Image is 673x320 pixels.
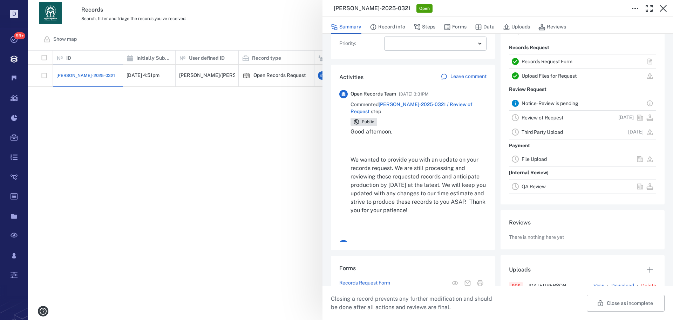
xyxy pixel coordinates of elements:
[351,101,487,115] span: Commented step
[628,129,644,136] p: [DATE]
[538,20,566,34] button: Reviews
[449,277,461,289] button: View form in the step
[390,40,475,48] div: —
[14,32,25,39] span: 99+
[509,194,547,207] p: Record Delivery
[351,241,396,248] span: Open Records Team
[606,282,610,290] p: ·
[522,184,546,189] a: QA Review
[509,166,549,179] p: [Internal Review]
[501,19,665,210] div: StepsRecords RequestRecords Request FormUpload Files for RequestReview RequestNotice-Review is pe...
[635,282,640,290] p: ·
[529,283,593,288] span: [DATE] [PERSON_NAME] - Invoice .pdf
[503,20,530,34] button: Uploads
[331,65,495,256] div: ActivitiesLeave commentOpen Records Team[DATE] 3:31PMCommented[PERSON_NAME]-2025-0321 / Review of...
[587,295,665,312] button: Close as incomplete
[351,156,487,215] p: We wanted to provide you with an update on your records request. We are still processing and revi...
[360,119,376,125] span: Public
[628,1,642,15] button: Toggle to Edit Boxes
[331,256,495,305] div: FormsRecords Request FormView form in the stepMail formPrint form
[522,73,577,79] a: Upload Files for Request
[450,73,487,80] p: Leave comment
[339,73,363,81] h6: Activities
[474,277,487,289] button: Print form
[593,282,604,289] button: View
[331,295,498,312] p: Closing a record prevents any further modification and should be done after all actions and revie...
[10,10,18,18] p: D
[509,83,546,96] p: Review Request
[339,280,390,287] a: Records Request Form
[509,266,531,274] h6: Uploads
[512,283,520,289] div: PDF
[339,40,381,47] p: Priority :
[339,264,487,273] h6: Forms
[399,240,429,248] span: [DATE] 2:36PM
[331,20,361,34] button: Summary
[334,4,411,13] h3: [PERSON_NAME]-2025-0321
[641,282,656,289] button: Delete
[370,20,405,34] button: Record info
[642,1,656,15] button: Toggle Fullscreen
[418,6,431,12] span: Open
[522,115,563,120] a: Review of Request
[509,139,530,152] p: Payment
[501,210,665,255] div: ReviewsThere is nothing here yet
[509,41,549,54] p: Records Request
[522,59,572,64] a: Records Request Form
[351,102,473,114] a: [PERSON_NAME]-2025-0321 / Review of Request
[618,114,634,121] p: [DATE]
[16,5,30,11] span: Help
[351,128,487,136] p: Good afternoon,
[611,282,634,289] a: Download
[414,20,435,34] button: Steps
[351,91,396,98] span: Open Records Team
[475,20,495,34] button: Data
[522,100,578,106] a: Notice-Review is pending
[522,129,563,135] a: Third Party Upload
[444,20,467,34] button: Forms
[522,156,547,162] a: File Upload
[441,73,487,81] a: Leave comment
[509,234,564,241] p: There is nothing here yet
[509,218,656,227] h6: Reviews
[399,90,429,98] span: [DATE] 3:31PM
[461,277,474,289] button: Mail form
[656,1,670,15] button: Close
